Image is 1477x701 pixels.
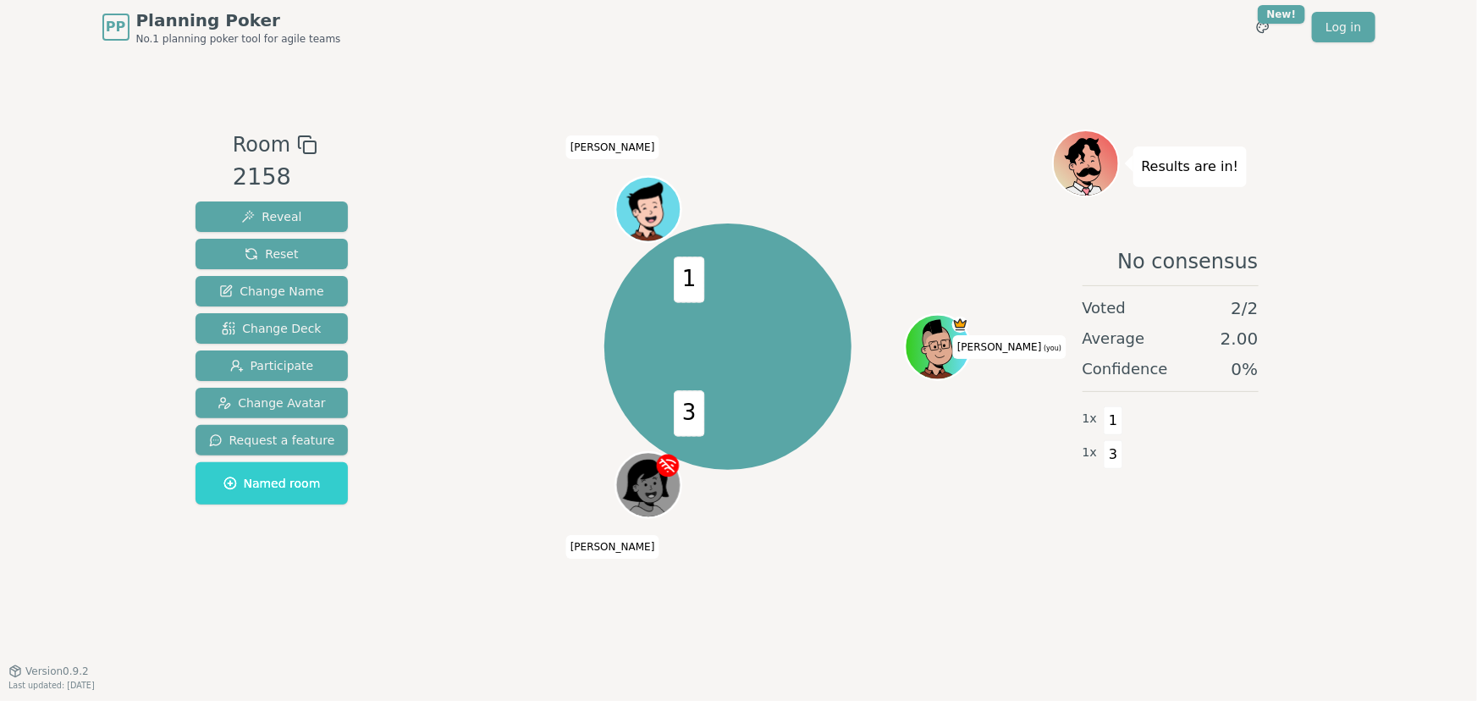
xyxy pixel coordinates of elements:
[953,335,1066,359] span: Click to change your name
[1248,12,1278,42] button: New!
[1104,440,1123,469] span: 3
[1312,12,1375,42] a: Log in
[223,475,321,492] span: Named room
[8,665,89,678] button: Version0.9.2
[136,32,341,46] span: No.1 planning poker tool for agile teams
[106,17,125,37] span: PP
[196,313,349,344] button: Change Deck
[8,681,95,690] span: Last updated: [DATE]
[566,135,659,159] span: Click to change your name
[196,276,349,306] button: Change Name
[1083,444,1098,462] span: 1 x
[222,320,321,337] span: Change Deck
[1232,357,1259,381] span: 0 %
[1221,327,1259,350] span: 2.00
[1258,5,1306,24] div: New!
[218,395,326,411] span: Change Avatar
[102,8,341,46] a: PPPlanning PokerNo.1 planning poker tool for agile teams
[233,160,317,195] div: 2158
[1083,410,1098,428] span: 1 x
[219,283,323,300] span: Change Name
[1231,296,1258,320] span: 2 / 2
[196,462,349,505] button: Named room
[209,432,335,449] span: Request a feature
[1117,248,1258,275] span: No consensus
[230,357,314,374] span: Participate
[952,316,968,332] span: Toce is the host
[674,257,704,302] span: 1
[196,239,349,269] button: Reset
[566,535,659,559] span: Click to change your name
[196,350,349,381] button: Participate
[1083,327,1145,350] span: Average
[233,130,290,160] span: Room
[1104,406,1123,435] span: 1
[241,208,301,225] span: Reveal
[196,388,349,418] button: Change Avatar
[1142,155,1239,179] p: Results are in!
[674,390,704,436] span: 3
[136,8,341,32] span: Planning Poker
[196,201,349,232] button: Reveal
[196,425,349,455] button: Request a feature
[1083,296,1127,320] span: Voted
[907,316,969,378] button: Click to change your avatar
[1083,357,1168,381] span: Confidence
[245,246,298,262] span: Reset
[1042,345,1062,352] span: (you)
[25,665,89,678] span: Version 0.9.2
